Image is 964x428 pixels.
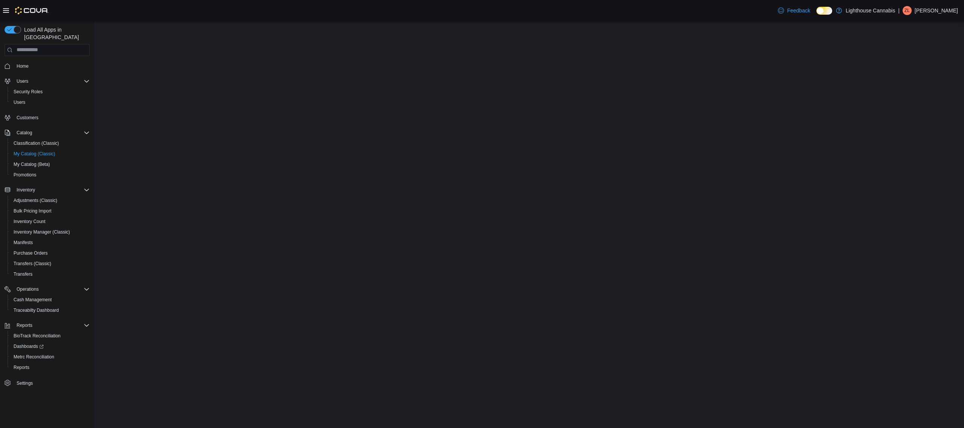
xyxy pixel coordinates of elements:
span: Promotions [14,172,37,178]
a: Customers [14,113,41,122]
span: Bulk Pricing Import [11,206,90,216]
a: BioTrack Reconciliation [11,331,64,340]
span: Customers [17,115,38,121]
span: Manifests [14,240,33,246]
button: Transfers (Classic) [8,258,93,269]
button: Promotions [8,170,93,180]
a: Reports [11,363,32,372]
span: Inventory [14,185,90,194]
span: Operations [14,285,90,294]
span: Operations [17,286,39,292]
input: Dark Mode [816,7,832,15]
button: Operations [2,284,93,294]
a: Bulk Pricing Import [11,206,55,216]
span: Reports [14,364,29,370]
span: Reports [11,363,90,372]
a: My Catalog (Classic) [11,149,58,158]
span: My Catalog (Classic) [11,149,90,158]
button: Transfers [8,269,93,279]
p: | [898,6,900,15]
span: Cash Management [14,297,52,303]
button: Classification (Classic) [8,138,93,149]
span: Users [14,77,90,86]
span: Traceabilty Dashboard [11,306,90,315]
span: Inventory Count [11,217,90,226]
a: Transfers (Classic) [11,259,54,268]
span: Reports [17,322,32,328]
span: Users [11,98,90,107]
img: Cova [15,7,49,14]
a: Dashboards [11,342,47,351]
a: Inventory Count [11,217,49,226]
button: Users [2,76,93,87]
span: Dashboards [14,343,44,349]
span: Promotions [11,170,90,179]
a: Home [14,62,32,71]
span: Load All Apps in [GEOGRAPHIC_DATA] [21,26,90,41]
span: Inventory Manager (Classic) [14,229,70,235]
a: Purchase Orders [11,249,51,258]
a: Users [11,98,28,107]
a: Inventory Manager (Classic) [11,228,73,237]
button: Manifests [8,237,93,248]
button: Metrc Reconciliation [8,352,93,362]
button: Home [2,61,93,71]
a: Dashboards [8,341,93,352]
button: Traceabilty Dashboard [8,305,93,316]
button: Customers [2,112,93,123]
span: Adjustments (Classic) [11,196,90,205]
span: Customers [14,113,90,122]
a: Cash Management [11,295,55,304]
a: Settings [14,379,36,388]
button: BioTrack Reconciliation [8,331,93,341]
button: Adjustments (Classic) [8,195,93,206]
button: Catalog [2,127,93,138]
span: BioTrack Reconciliation [11,331,90,340]
button: Security Roles [8,87,93,97]
span: Home [17,63,29,69]
span: Inventory [17,187,35,193]
a: Transfers [11,270,35,279]
span: Settings [17,380,33,386]
a: Promotions [11,170,40,179]
span: Metrc Reconciliation [11,352,90,361]
span: ZL [905,6,910,15]
button: Users [8,97,93,108]
span: Purchase Orders [11,249,90,258]
button: Cash Management [8,294,93,305]
a: Metrc Reconciliation [11,352,57,361]
span: Transfers [11,270,90,279]
span: Dashboards [11,342,90,351]
span: Security Roles [11,87,90,96]
button: Reports [14,321,35,330]
span: Traceabilty Dashboard [14,307,59,313]
span: Purchase Orders [14,250,48,256]
p: [PERSON_NAME] [915,6,958,15]
div: Zhi Liang [903,6,912,15]
span: Transfers (Classic) [11,259,90,268]
a: Manifests [11,238,36,247]
button: Operations [14,285,42,294]
span: Manifests [11,238,90,247]
span: Classification (Classic) [11,139,90,148]
nav: Complex example [5,58,90,408]
span: BioTrack Reconciliation [14,333,61,339]
span: Adjustments (Classic) [14,197,57,203]
button: Inventory [14,185,38,194]
button: Catalog [14,128,35,137]
a: Classification (Classic) [11,139,62,148]
a: Security Roles [11,87,46,96]
span: Inventory Manager (Classic) [11,228,90,237]
button: Reports [8,362,93,373]
a: Feedback [775,3,813,18]
span: Catalog [14,128,90,137]
span: Home [14,61,90,71]
button: Reports [2,320,93,331]
button: Settings [2,377,93,388]
span: Settings [14,378,90,387]
span: Transfers (Classic) [14,261,51,267]
p: Lighthouse Cannabis [846,6,895,15]
span: Transfers [14,271,32,277]
button: Bulk Pricing Import [8,206,93,216]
